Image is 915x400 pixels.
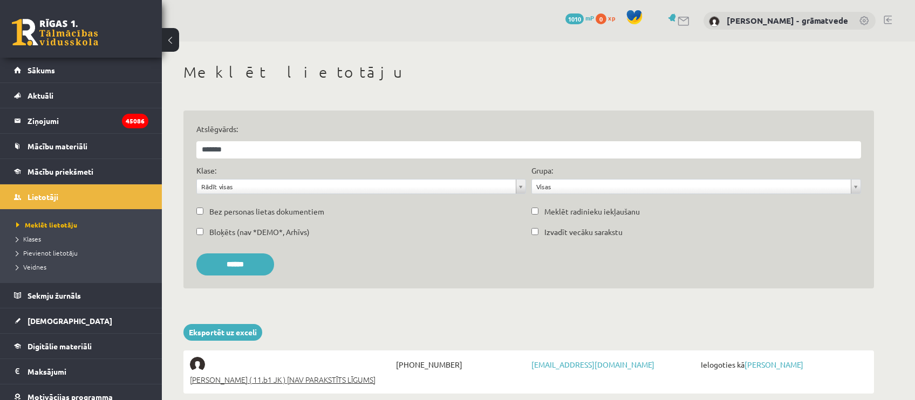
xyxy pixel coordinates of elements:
label: Bloķēts (nav *DEMO*, Arhīvs) [209,226,310,238]
span: [PERSON_NAME] ( 11.b1 JK ) [NAV PARAKSTĪTS LĪGUMS] [190,372,375,387]
a: Visas [532,180,861,194]
label: Atslēgvārds: [196,123,861,135]
span: Klases [16,235,41,243]
label: Meklēt radinieku iekļaušanu [544,206,640,217]
i: 45086 [122,114,148,128]
a: Ziņojumi45086 [14,108,148,133]
img: Antra Sondore - grāmatvede [709,16,720,27]
a: [EMAIL_ADDRESS][DOMAIN_NAME] [531,360,654,369]
a: Klases [16,234,151,244]
span: 0 [596,13,606,24]
span: 1010 [565,13,584,24]
h1: Meklēt lietotāju [183,63,874,81]
a: Maksājumi [14,359,148,384]
span: mP [585,13,594,22]
a: Sekmju žurnāls [14,283,148,308]
a: Rīgas 1. Tālmācības vidusskola [12,19,98,46]
a: 1010 mP [565,13,594,22]
label: Izvadīt vecāku sarakstu [544,226,623,238]
a: [PERSON_NAME] [745,360,803,369]
span: Rādīt visas [201,180,511,194]
img: Alina Berjoza [190,357,205,372]
legend: Ziņojumi [28,108,148,133]
span: Sekmju žurnāls [28,291,81,300]
legend: Maksājumi [28,359,148,384]
span: Meklēt lietotāju [16,220,77,229]
label: Bez personas lietas dokumentiem [209,206,324,217]
a: Pievienot lietotāju [16,248,151,258]
a: Lietotāji [14,184,148,209]
a: Meklēt lietotāju [16,220,151,230]
a: Eksportēt uz exceli [183,324,262,341]
label: Grupa: [531,165,553,176]
a: Aktuāli [14,83,148,108]
label: Klase: [196,165,216,176]
a: Rādīt visas [197,180,525,194]
span: Pievienot lietotāju [16,249,78,257]
a: [DEMOGRAPHIC_DATA] [14,308,148,333]
span: [DEMOGRAPHIC_DATA] [28,316,112,326]
span: Lietotāji [28,192,58,202]
span: Veidnes [16,263,46,271]
a: Digitālie materiāli [14,334,148,358]
span: Digitālie materiāli [28,341,92,351]
a: [PERSON_NAME] ( 11.b1 JK ) [NAV PARAKSTĪTS LĪGUMS] [190,357,393,387]
a: [PERSON_NAME] - grāmatvede [727,15,848,26]
span: Aktuāli [28,91,53,100]
span: Visas [536,180,846,194]
a: Mācību priekšmeti [14,159,148,184]
a: Mācību materiāli [14,134,148,158]
span: Mācību priekšmeti [28,167,93,176]
a: Sākums [14,58,148,82]
span: Mācību materiāli [28,141,87,151]
a: 0 xp [596,13,620,22]
span: [PHONE_NUMBER] [393,357,529,372]
a: Veidnes [16,262,151,272]
span: xp [608,13,615,22]
span: Ielogoties kā [698,357,868,372]
span: Sākums [28,65,55,75]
